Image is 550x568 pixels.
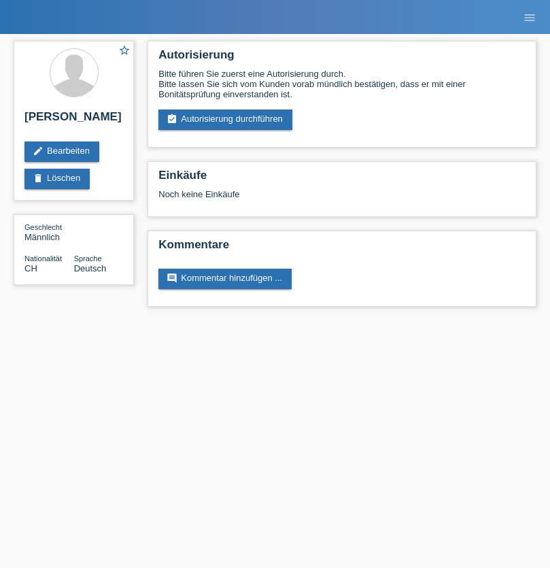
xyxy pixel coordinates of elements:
[24,222,74,242] div: Männlich
[74,254,102,263] span: Sprache
[24,141,99,162] a: editBearbeiten
[523,11,536,24] i: menu
[158,48,526,69] h2: Autorisierung
[33,146,44,156] i: edit
[24,254,62,263] span: Nationalität
[33,173,44,184] i: delete
[158,189,526,210] div: Noch keine Einkäufe
[24,110,123,131] h2: [PERSON_NAME]
[167,114,177,124] i: assignment_turned_in
[516,13,543,21] a: menu
[24,223,62,231] span: Geschlecht
[158,238,526,258] h2: Kommentare
[158,269,292,289] a: commentKommentar hinzufügen ...
[118,44,131,59] a: star_border
[167,273,177,284] i: comment
[118,44,131,56] i: star_border
[24,263,37,273] span: Schweiz
[158,110,292,130] a: assignment_turned_inAutorisierung durchführen
[158,169,526,189] h2: Einkäufe
[24,169,90,189] a: deleteLöschen
[74,263,107,273] span: Deutsch
[158,69,526,99] div: Bitte führen Sie zuerst eine Autorisierung durch. Bitte lassen Sie sich vom Kunden vorab mündlich...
